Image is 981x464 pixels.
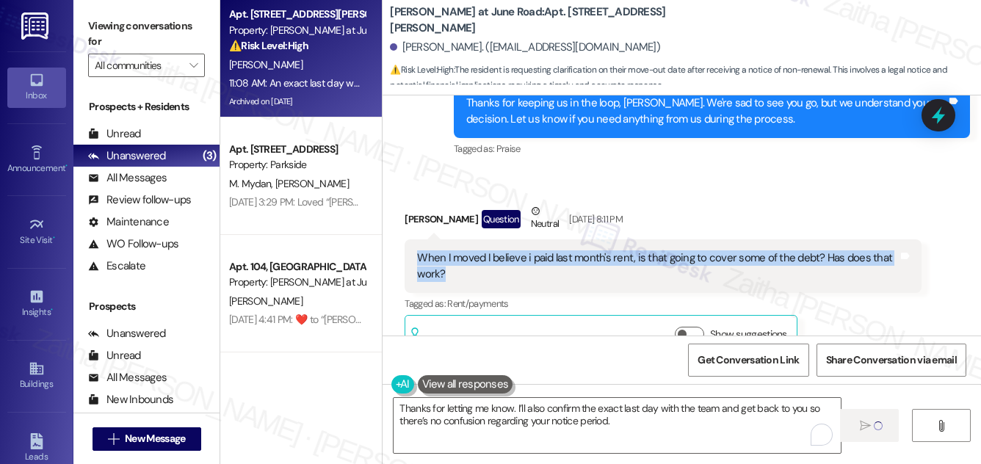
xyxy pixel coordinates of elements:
[826,352,957,368] span: Share Conversation via email
[409,327,494,354] div: Related guidelines
[93,427,201,451] button: New Message
[405,293,921,314] div: Tagged as:
[88,370,167,385] div: All Messages
[229,294,303,308] span: [PERSON_NAME]
[275,177,349,190] span: [PERSON_NAME]
[21,12,51,40] img: ResiDesk Logo
[229,177,275,190] span: M. Mydan
[229,157,365,173] div: Property: Parkside
[88,126,141,142] div: Unread
[454,138,970,159] div: Tagged as:
[88,326,166,341] div: Unanswered
[390,40,660,55] div: [PERSON_NAME]. ([EMAIL_ADDRESS][DOMAIN_NAME])
[65,161,68,171] span: •
[88,348,141,363] div: Unread
[88,192,191,208] div: Review follow-ups
[698,352,799,368] span: Get Conversation Link
[88,214,169,230] div: Maintenance
[565,211,623,227] div: [DATE] 8:11 PM
[229,58,303,71] span: [PERSON_NAME]
[229,7,365,22] div: Apt. [STREET_ADDRESS][PERSON_NAME]
[199,145,220,167] div: (3)
[935,420,946,432] i: 
[7,356,66,396] a: Buildings
[88,170,167,186] div: All Messages
[7,284,66,324] a: Insights •
[688,344,808,377] button: Get Conversation Link
[7,212,66,252] a: Site Visit •
[229,23,365,38] div: Property: [PERSON_NAME] at June Road
[88,258,145,274] div: Escalate
[482,210,521,228] div: Question
[229,76,905,90] div: 11:08 AM: An exact last day would be nice to know. The letter says 30 days from the day I receive...
[53,233,55,243] span: •
[73,99,220,115] div: Prospects + Residents
[229,142,365,157] div: Apt. [STREET_ADDRESS]
[390,62,981,94] span: : The resident is requesting clarification on their move-out date after receiving a notice of non...
[229,275,365,290] div: Property: [PERSON_NAME] at June Road
[108,433,119,445] i: 
[390,64,453,76] strong: ⚠️ Risk Level: High
[229,39,308,52] strong: ⚠️ Risk Level: High
[88,15,205,54] label: Viewing conversations for
[229,259,365,275] div: Apt. 104, [GEOGRAPHIC_DATA][PERSON_NAME] at June Road 2
[88,236,178,252] div: WO Follow-ups
[447,297,509,310] span: Rent/payments
[7,68,66,107] a: Inbox
[496,142,521,155] span: Praise
[817,344,966,377] button: Share Conversation via email
[710,327,787,342] label: Show suggestions
[390,4,684,36] b: [PERSON_NAME] at June Road: Apt. [STREET_ADDRESS][PERSON_NAME]
[125,431,185,446] span: New Message
[229,195,955,209] div: [DATE] 3:29 PM: Loved “[PERSON_NAME] (Parkside): Happy to help! I just got a response from the te...
[95,54,181,77] input: All communities
[417,250,897,282] div: When I moved I believe i paid last month's rent, is that going to cover some of the debt? Has doe...
[466,95,946,127] div: Thanks for keeping us in the loop, [PERSON_NAME]. We're sad to see you go, but we understand your...
[394,398,841,453] textarea: To enrich screen reader interactions, please activate Accessibility in Grammarly extension settings
[51,305,53,315] span: •
[189,59,198,71] i: 
[88,148,166,164] div: Unanswered
[228,93,366,111] div: Archived on [DATE]
[229,313,853,326] div: [DATE] 4:41 PM: ​❤️​ to “ [PERSON_NAME] ([PERSON_NAME] at June Road): You're welcome, [PERSON_NAM...
[88,392,173,407] div: New Inbounds
[528,203,562,234] div: Neutral
[405,203,921,239] div: [PERSON_NAME]
[860,420,871,432] i: 
[73,299,220,314] div: Prospects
